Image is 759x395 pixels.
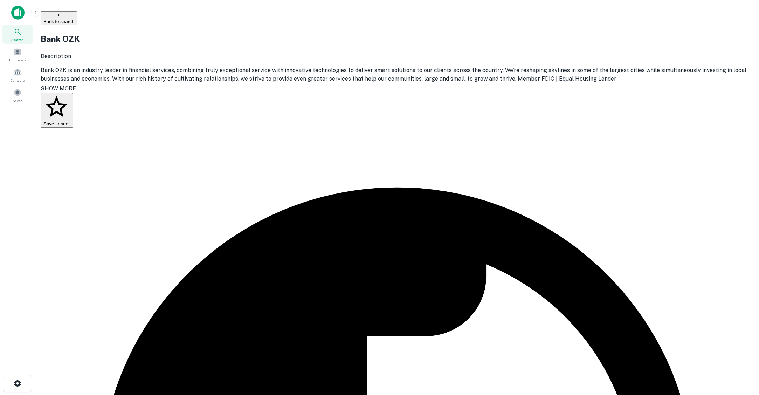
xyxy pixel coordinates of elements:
[41,93,73,128] button: Save Lender
[724,339,759,373] iframe: Chat Widget
[9,57,26,63] span: Borrowers
[11,37,24,42] span: Search
[2,86,33,105] a: Saved
[41,53,71,60] span: Description
[41,33,753,45] h2: Bank OZK
[2,25,33,44] a: Search
[2,45,33,64] a: Borrowers
[41,85,76,92] span: SHOW MORE
[2,66,33,84] a: Contacts
[13,98,23,103] span: Saved
[41,11,77,25] button: Back to search
[41,66,753,83] p: Bank OZK is an industry leader in financial services, combining truly exceptional service with in...
[11,6,25,20] img: capitalize-icon.png
[11,77,25,83] span: Contacts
